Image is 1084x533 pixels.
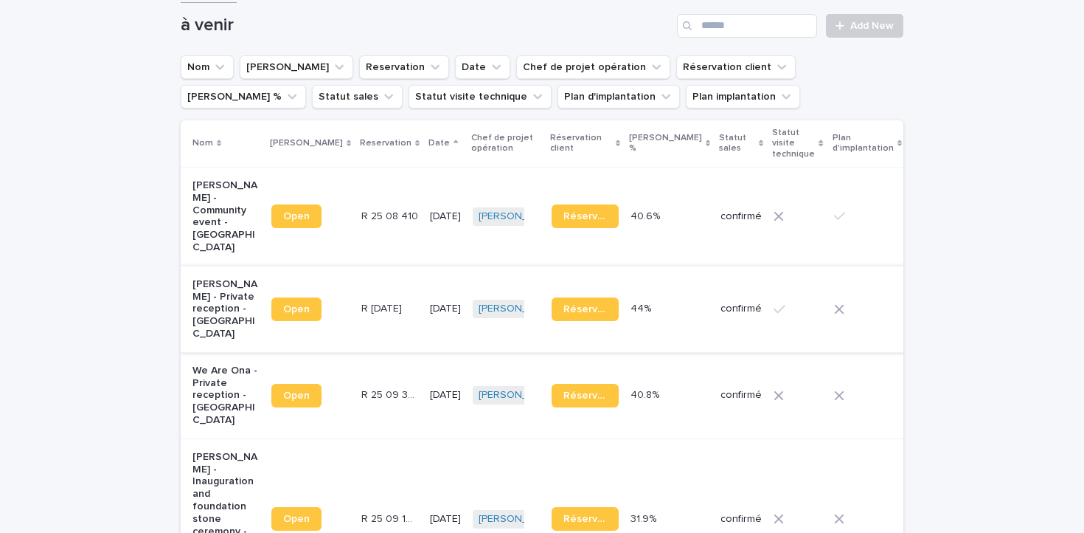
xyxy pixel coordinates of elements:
p: We Are Ona - Private reception - [GEOGRAPHIC_DATA] [192,365,260,427]
p: [PERSON_NAME] % [629,130,702,157]
button: Statut sales [312,85,403,109]
p: Statut sales [719,130,755,157]
a: Open [271,298,322,321]
button: Réservation client [676,55,796,79]
span: Open [283,514,310,524]
span: Open [283,211,310,221]
p: [DATE] [430,210,461,223]
a: [PERSON_NAME] [479,389,559,402]
p: Nom [192,135,213,151]
button: Plan d'implantation [557,85,680,109]
p: Plan d'implantation [833,130,894,157]
button: Nom [181,55,234,79]
tr: [PERSON_NAME] - Private reception - [GEOGRAPHIC_DATA]OpenR [DATE]R [DATE] [DATE][PERSON_NAME] Rés... [181,266,996,352]
button: Chef de projet opération [516,55,670,79]
a: Open [271,384,322,408]
a: [PERSON_NAME] [479,303,559,315]
p: R 25 09 1652 [361,510,421,526]
p: Chef de projet opération [471,130,541,157]
span: Réservation [563,514,607,524]
tr: We Are Ona - Private reception - [GEOGRAPHIC_DATA]OpenR 25 09 396R 25 09 396 [DATE][PERSON_NAME] ... [181,352,996,439]
p: confirmé [720,389,762,402]
p: 44% [630,300,654,315]
p: confirmé [720,303,762,315]
input: Search [677,14,817,38]
p: [PERSON_NAME] - Private reception - [GEOGRAPHIC_DATA] [192,278,260,340]
button: Date [455,55,510,79]
a: Add New [826,14,903,38]
a: Open [271,204,322,228]
p: 40.6% [630,207,663,223]
p: [DATE] [430,303,461,315]
button: Marge % [181,85,306,109]
p: R 25 08 410 [361,207,421,223]
p: [PERSON_NAME] - Community event - [GEOGRAPHIC_DATA] [192,179,260,254]
p: [DATE] [430,389,461,402]
span: Open [283,304,310,314]
span: Open [283,391,310,401]
p: Statut visite technique [772,125,815,162]
p: Reservation [360,135,411,151]
button: Reservation [359,55,449,79]
a: Réservation [552,507,619,531]
p: confirmé [720,210,762,223]
span: Réservation [563,211,607,221]
tr: [PERSON_NAME] - Community event - [GEOGRAPHIC_DATA]OpenR 25 08 410R 25 08 410 [DATE][PERSON_NAME]... [181,167,996,266]
button: Lien Stacker [240,55,353,79]
button: Statut visite technique [409,85,552,109]
p: [PERSON_NAME] [270,135,343,151]
p: 31.9% [630,510,659,526]
a: Réservation [552,384,619,408]
span: Add New [850,21,894,31]
h1: à venir [181,15,671,36]
p: R 25 09 396 [361,386,421,402]
p: R 25 09 1853 [361,300,405,315]
button: Plan implantation [686,85,800,109]
p: Date [428,135,450,151]
a: Réservation [552,204,619,228]
a: Réservation [552,298,619,321]
p: Réservation client [550,130,612,157]
span: Réservation [563,304,607,314]
a: [PERSON_NAME] [479,210,559,223]
span: Réservation [563,391,607,401]
p: confirmé [720,513,762,526]
a: Open [271,507,322,531]
p: 40.8% [630,386,662,402]
p: [DATE] [430,513,461,526]
a: [PERSON_NAME] [479,513,559,526]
